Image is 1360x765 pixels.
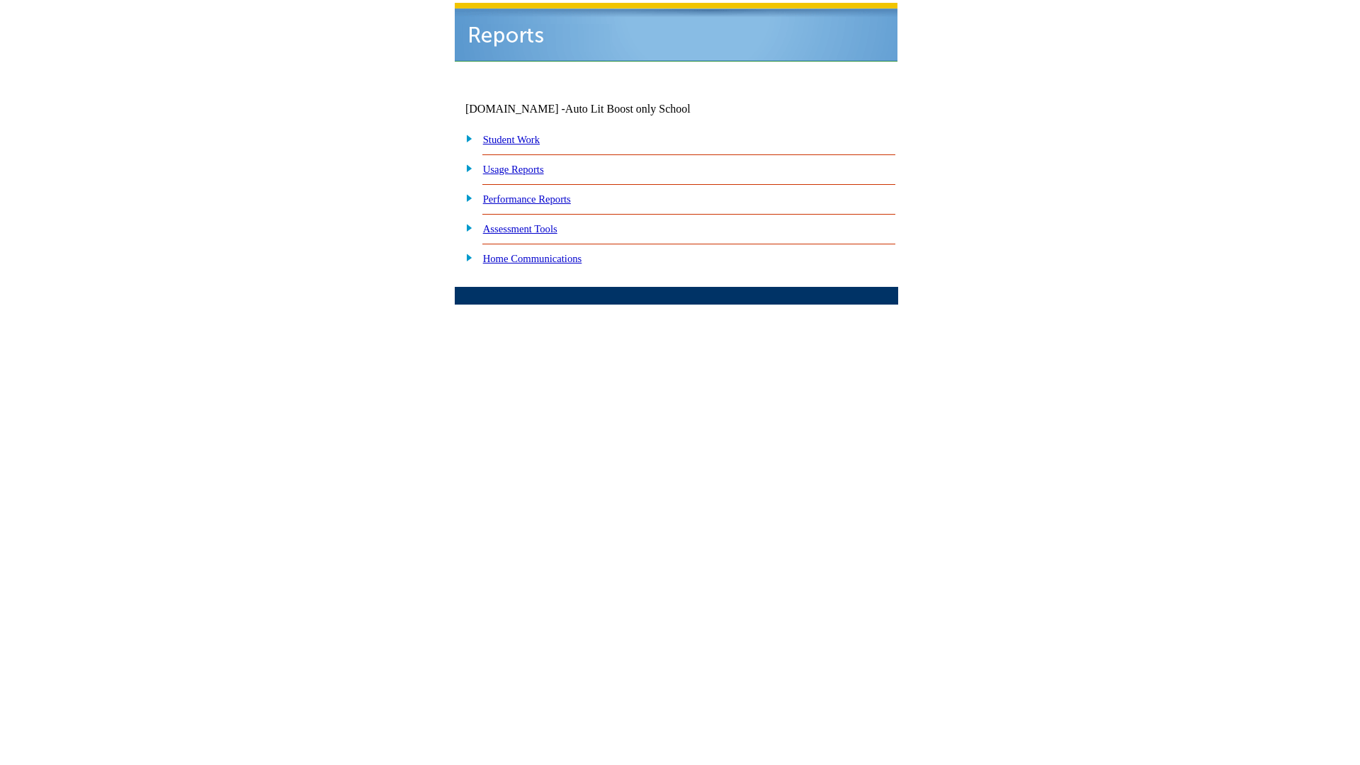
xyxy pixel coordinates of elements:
[458,251,473,263] img: plus.gif
[458,132,473,144] img: plus.gif
[483,164,544,175] a: Usage Reports
[458,161,473,174] img: plus.gif
[483,193,571,205] a: Performance Reports
[565,103,691,115] nobr: Auto Lit Boost only School
[458,191,473,204] img: plus.gif
[483,134,540,145] a: Student Work
[483,253,582,264] a: Home Communications
[465,103,726,115] td: [DOMAIN_NAME] -
[483,223,557,234] a: Assessment Tools
[458,221,473,234] img: plus.gif
[455,3,897,62] img: header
